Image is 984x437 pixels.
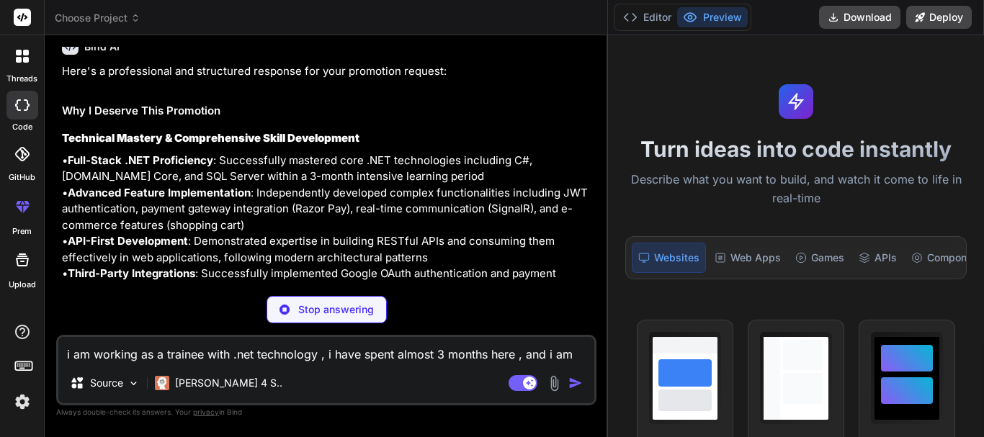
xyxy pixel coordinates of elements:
div: Web Apps [709,243,787,273]
p: [PERSON_NAME] 4 S.. [175,376,282,390]
p: Stop answering [298,302,374,317]
button: Download [819,6,900,29]
button: Deploy [906,6,972,29]
strong: Third-Party Integrations [68,266,195,280]
p: Source [90,376,123,390]
img: icon [568,376,583,390]
img: attachment [546,375,563,392]
span: Choose Project [55,11,140,25]
img: Pick Models [128,377,140,389]
span: privacy [193,407,219,416]
strong: Technical Mastery & Comprehensive Skill Development [62,131,359,145]
p: Here's a professional and structured response for your promotion request: [62,63,594,80]
h2: Why I Deserve This Promotion [62,103,594,120]
h1: Turn ideas into code instantly [617,136,975,162]
p: Always double-check its answers. Your in Bind [56,405,596,419]
h6: Bind AI [84,40,120,54]
strong: API-First Development [68,234,188,248]
span: View Prompt [661,332,715,361]
strong: Advanced Feature Implementation [68,186,251,199]
img: Claude 4 Sonnet [155,376,169,390]
div: Websites [632,243,706,273]
label: threads [6,73,37,85]
span: View Prompt [882,332,937,361]
span: View Prompt [771,332,826,361]
label: Upload [9,279,36,291]
div: Games [790,243,850,273]
img: settings [10,389,35,414]
label: code [12,121,32,133]
button: Editor [617,7,677,27]
p: • : Successfully mastered core .NET technologies including C#, [DOMAIN_NAME] Core, and SQL Server... [62,153,594,299]
label: prem [12,225,32,238]
p: Describe what you want to build, and watch it come to life in real-time [617,171,975,207]
button: Preview [677,7,748,27]
label: GitHub [9,171,35,184]
strong: Full-Stack .NET Proficiency [68,153,213,167]
div: APIs [853,243,903,273]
